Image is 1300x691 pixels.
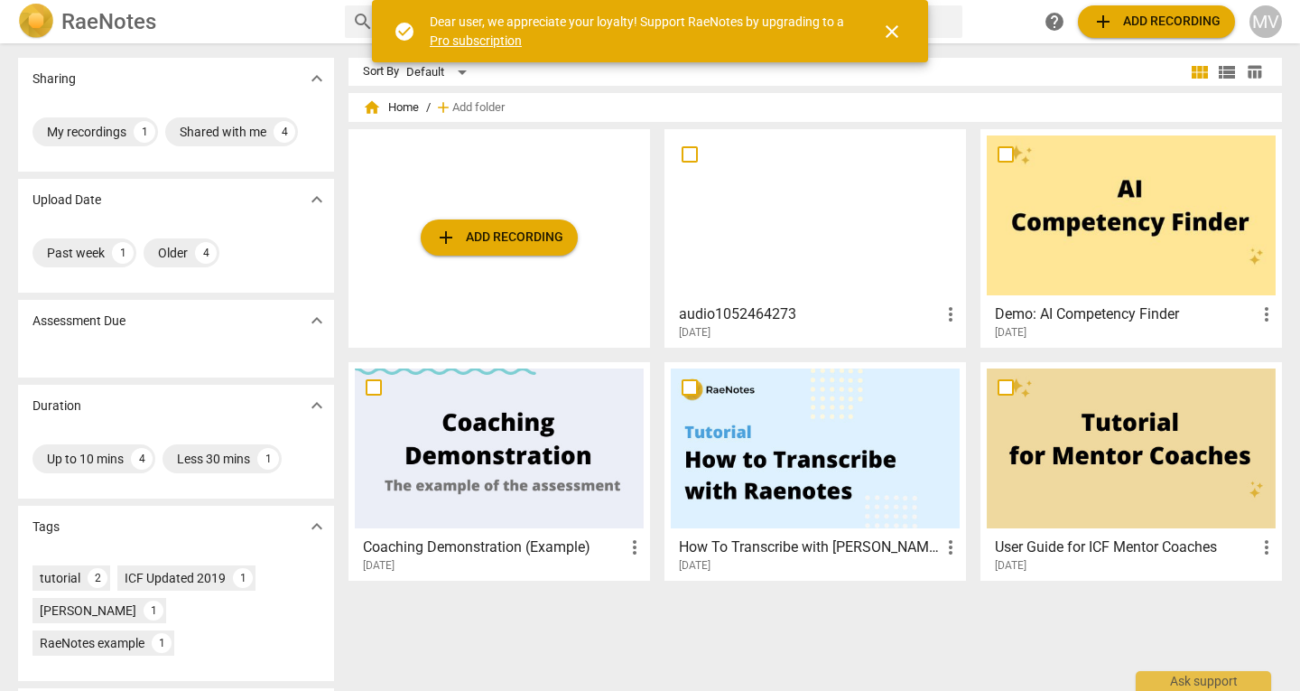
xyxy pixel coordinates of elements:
a: audio1052464273[DATE] [671,135,960,340]
span: expand_more [306,189,328,210]
h2: RaeNotes [61,9,156,34]
span: / [426,101,431,115]
div: Past week [47,244,105,262]
button: Upload [1078,5,1235,38]
div: Ask support [1136,671,1271,691]
a: Demo: AI Competency Finder[DATE] [987,135,1276,340]
div: 1 [112,242,134,264]
div: 1 [233,568,253,588]
div: Default [406,58,473,87]
a: Pro subscription [430,33,522,48]
span: expand_more [306,516,328,537]
p: Sharing [32,70,76,89]
div: 4 [195,242,217,264]
a: Help [1038,5,1071,38]
span: expand_more [306,395,328,416]
span: more_vert [1256,303,1277,325]
img: Logo [18,4,54,40]
button: Upload [421,219,578,256]
span: view_module [1189,61,1211,83]
span: close [881,21,903,42]
div: 4 [131,448,153,470]
span: search [352,11,374,33]
div: Dear user, we appreciate your loyalty! Support RaeNotes by upgrading to a [430,13,849,50]
h3: Coaching Demonstration (Example) [363,537,624,558]
button: List view [1213,59,1240,86]
button: Show more [303,392,330,419]
span: add [435,227,457,248]
div: 1 [257,448,279,470]
h3: audio1052464273 [679,303,940,325]
span: add [434,98,452,117]
span: expand_more [306,68,328,89]
div: Shared with me [180,123,266,141]
a: LogoRaeNotes [18,4,330,40]
div: tutorial [40,569,80,587]
span: [DATE] [679,558,710,574]
span: Add recording [435,227,563,248]
button: Show more [303,307,330,334]
span: more_vert [624,537,645,558]
button: MV [1249,5,1282,38]
div: 4 [274,121,295,143]
span: help [1044,11,1065,33]
div: [PERSON_NAME] [40,602,136,620]
span: [DATE] [679,325,710,341]
button: Close [870,10,914,53]
span: add [1092,11,1114,33]
a: User Guide for ICF Mentor Coaches[DATE] [987,369,1276,573]
button: Show more [303,65,330,92]
h3: How To Transcribe with RaeNotes [679,537,940,558]
span: [DATE] [363,558,395,574]
p: Tags [32,518,60,537]
span: [DATE] [995,558,1026,574]
span: Add recording [1092,11,1221,33]
p: Upload Date [32,191,101,210]
a: Coaching Demonstration (Example)[DATE] [355,369,644,573]
button: Tile view [1186,59,1213,86]
span: [DATE] [995,325,1026,341]
p: Assessment Due [32,312,125,331]
span: more_vert [940,537,961,558]
div: Less 30 mins [177,450,250,468]
span: more_vert [1256,537,1277,558]
div: ICF Updated 2019 [125,569,226,587]
button: Show more [303,513,330,540]
div: 1 [144,601,163,621]
h3: Demo: AI Competency Finder [995,303,1256,325]
h3: User Guide for ICF Mentor Coaches [995,537,1256,558]
span: home [363,98,381,117]
span: expand_more [306,310,328,331]
span: view_list [1216,61,1238,83]
div: My recordings [47,123,126,141]
div: RaeNotes example [40,634,144,652]
span: table_chart [1246,63,1263,80]
a: How To Transcribe with [PERSON_NAME][DATE] [671,369,960,573]
button: Show more [303,186,330,213]
div: Older [158,244,188,262]
span: check_circle [394,21,415,42]
span: Home [363,98,419,117]
button: Table view [1240,59,1267,86]
div: 2 [88,568,107,588]
div: 1 [134,121,155,143]
div: Up to 10 mins [47,450,124,468]
div: Sort By [363,65,399,79]
p: Duration [32,397,81,416]
span: more_vert [940,303,961,325]
div: 1 [152,633,172,653]
span: Add folder [452,101,505,115]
